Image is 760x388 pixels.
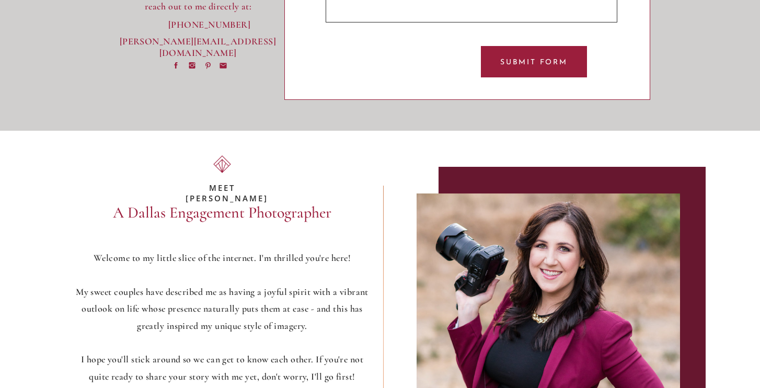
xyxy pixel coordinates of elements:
h3: MEET [PERSON_NAME] [186,183,258,192]
a: [PHONE_NUMBER] [168,19,227,30]
a: [PERSON_NAME][EMAIL_ADDRESS][DOMAIN_NAME] [119,36,277,47]
h2: A Dallas Engagement Photographer [96,204,349,223]
a: Submit Form [486,57,582,67]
